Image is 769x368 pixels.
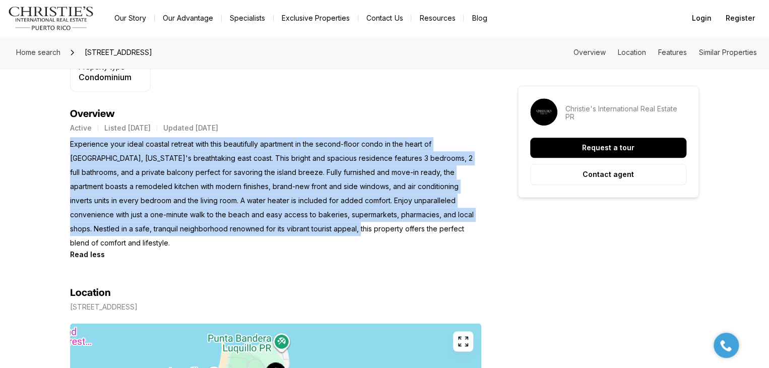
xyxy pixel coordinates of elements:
button: Register [720,8,761,28]
p: Experience your ideal coastal retreat with this beautifully apartment in the second-floor condo i... [70,137,481,250]
p: Active [70,124,92,132]
span: Home search [16,48,60,56]
button: Contact Us [358,11,411,25]
h4: Overview [70,108,481,120]
a: Skip to: Location [618,48,646,56]
a: Specialists [222,11,273,25]
button: Login [686,8,718,28]
a: Blog [464,11,495,25]
a: Exclusive Properties [274,11,358,25]
span: Login [692,14,712,22]
span: Register [726,14,755,22]
a: Skip to: Overview [573,48,606,56]
a: Our Story [106,11,154,25]
p: Request a tour [582,144,634,152]
a: Skip to: Features [658,48,687,56]
button: Contact agent [530,164,686,185]
button: Read less [70,250,105,259]
a: Our Advantage [155,11,221,25]
h4: Location [70,287,111,299]
a: Skip to: Similar Properties [699,48,757,56]
a: Resources [411,11,463,25]
a: Home search [12,44,65,60]
p: Contact agent [583,170,634,178]
span: [STREET_ADDRESS] [81,44,156,60]
p: Condominium [79,73,132,81]
nav: Page section menu [573,48,757,56]
img: logo [8,6,94,30]
p: Christie's International Real Estate PR [565,105,686,121]
p: [STREET_ADDRESS] [70,303,138,311]
p: Listed [DATE] [104,124,151,132]
p: Updated [DATE] [163,124,218,132]
button: Request a tour [530,138,686,158]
